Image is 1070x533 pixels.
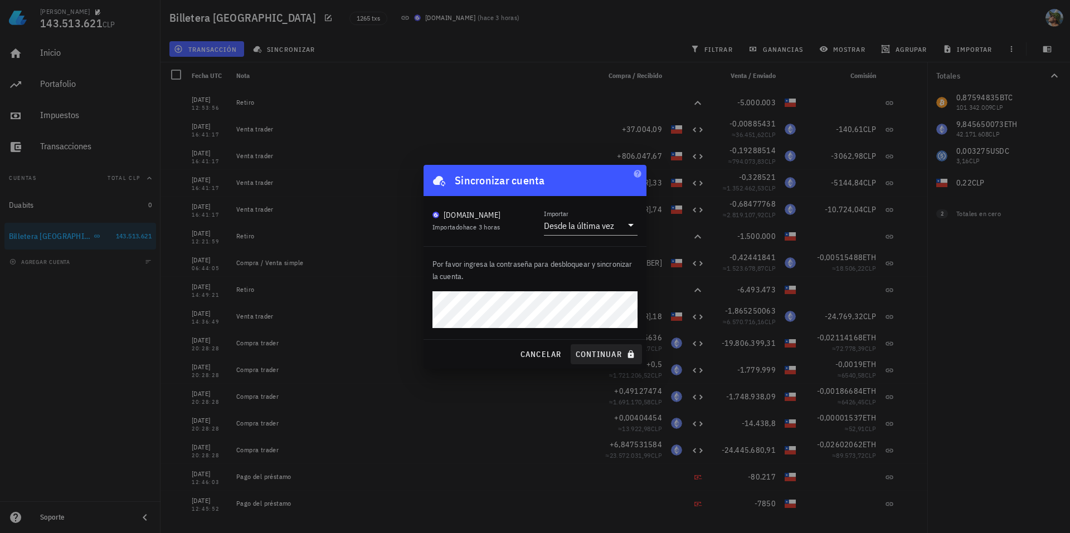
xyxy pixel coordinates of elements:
[544,209,568,218] label: Importar
[444,209,500,221] div: [DOMAIN_NAME]
[432,223,500,231] span: Importado
[432,212,439,218] img: BudaPuntoCom
[544,216,638,235] div: ImportarDesde la última vez
[432,258,638,282] p: Por favor ingresa la contraseña para desbloquear y sincronizar la cuenta.
[455,172,545,189] div: Sincronizar cuenta
[544,220,614,231] div: Desde la última vez
[519,349,561,359] span: cancelar
[571,344,642,364] button: continuar
[575,349,638,359] span: continuar
[515,344,566,364] button: cancelar
[463,223,500,231] span: hace 3 horas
